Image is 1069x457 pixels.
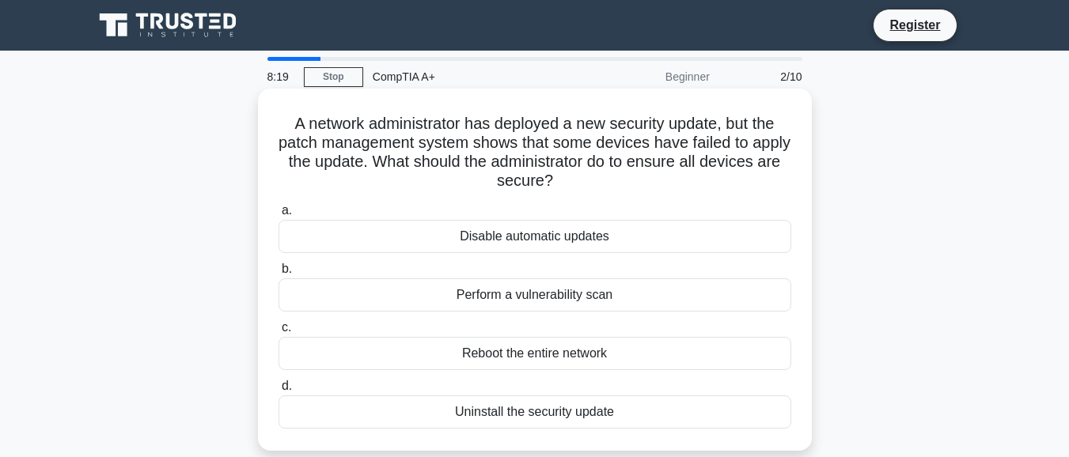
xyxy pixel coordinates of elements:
[258,61,304,93] div: 8:19
[282,203,292,217] span: a.
[277,114,793,191] h5: A network administrator has deployed a new security update, but the patch management system shows...
[282,320,291,334] span: c.
[279,220,791,253] div: Disable automatic updates
[363,61,581,93] div: CompTIA A+
[279,395,791,429] div: Uninstall the security update
[581,61,719,93] div: Beginner
[282,262,292,275] span: b.
[304,67,363,87] a: Stop
[279,278,791,312] div: Perform a vulnerability scan
[880,15,950,35] a: Register
[279,337,791,370] div: Reboot the entire network
[282,379,292,392] span: d.
[719,61,812,93] div: 2/10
